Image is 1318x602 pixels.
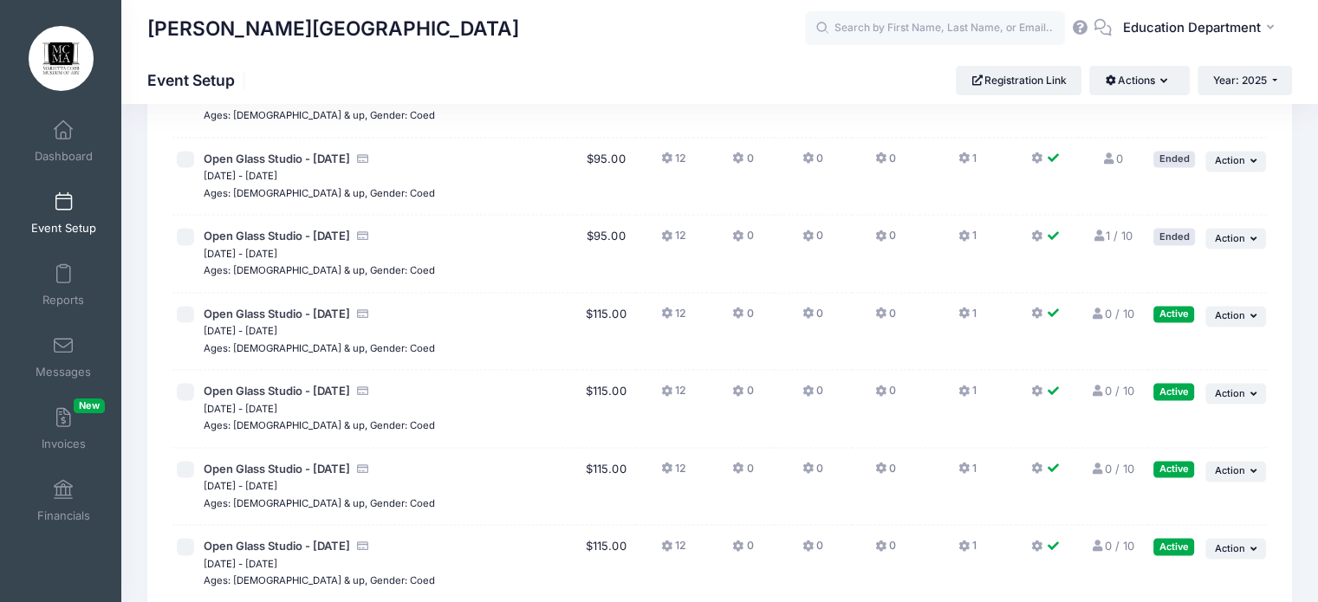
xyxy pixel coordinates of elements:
[1215,387,1245,399] span: Action
[805,11,1065,46] input: Search by First Name, Last Name, or Email...
[1090,384,1133,398] a: 0 / 10
[875,228,896,253] button: 0
[204,480,277,492] small: [DATE] - [DATE]
[36,365,91,379] span: Messages
[204,93,277,105] small: [DATE] - [DATE]
[732,383,753,408] button: 0
[204,384,350,398] span: Open Glass Studio - [DATE]
[660,538,685,563] button: 12
[356,541,370,552] i: Accepting Credit Card Payments
[204,187,435,199] small: Ages: [DEMOGRAPHIC_DATA] & up, Gender: Coed
[1153,306,1194,322] div: Active
[356,230,370,242] i: Accepting Credit Card Payments
[1101,152,1122,165] a: 0
[204,109,435,121] small: Ages: [DEMOGRAPHIC_DATA] & up, Gender: Coed
[1123,18,1261,37] span: Education Department
[956,66,1081,95] a: Registration Link
[147,9,519,49] h1: [PERSON_NAME][GEOGRAPHIC_DATA]
[1205,383,1266,404] button: Action
[204,248,277,260] small: [DATE] - [DATE]
[23,327,105,387] a: Messages
[1153,228,1195,244] div: Ended
[1215,232,1245,244] span: Action
[577,215,634,293] td: $95.00
[660,306,685,331] button: 12
[875,538,896,563] button: 0
[1215,464,1245,476] span: Action
[1198,66,1292,95] button: Year: 2025
[1213,74,1267,87] span: Year: 2025
[577,138,634,216] td: $95.00
[356,153,370,165] i: Accepting Credit Card Payments
[204,497,435,509] small: Ages: [DEMOGRAPHIC_DATA] & up, Gender: Coed
[204,307,350,320] span: Open Glass Studio - [DATE]
[958,228,977,253] button: 1
[23,470,105,531] a: Financials
[204,342,435,354] small: Ages: [DEMOGRAPHIC_DATA] & up, Gender: Coed
[875,461,896,486] button: 0
[732,228,753,253] button: 0
[29,26,94,91] img: Marietta Cobb Museum of Art
[204,325,277,337] small: [DATE] - [DATE]
[204,462,350,476] span: Open Glass Studio - [DATE]
[802,538,823,563] button: 0
[204,403,277,415] small: [DATE] - [DATE]
[732,151,753,176] button: 0
[204,419,435,431] small: Ages: [DEMOGRAPHIC_DATA] & up, Gender: Coed
[204,229,350,243] span: Open Glass Studio - [DATE]
[23,183,105,243] a: Event Setup
[1215,154,1245,166] span: Action
[958,151,977,176] button: 1
[1215,542,1245,554] span: Action
[1112,9,1292,49] button: Education Department
[204,539,350,553] span: Open Glass Studio - [DATE]
[802,306,823,331] button: 0
[1089,66,1189,95] button: Actions
[204,264,435,276] small: Ages: [DEMOGRAPHIC_DATA] & up, Gender: Coed
[577,448,634,526] td: $115.00
[23,398,105,459] a: InvoicesNew
[802,151,823,176] button: 0
[1205,228,1266,249] button: Action
[1205,151,1266,172] button: Action
[356,385,370,397] i: Accepting Credit Card Payments
[31,221,96,236] span: Event Setup
[204,574,435,586] small: Ages: [DEMOGRAPHIC_DATA] & up, Gender: Coed
[147,71,250,89] h1: Event Setup
[1205,306,1266,327] button: Action
[875,306,896,331] button: 0
[660,228,685,253] button: 12
[1205,461,1266,482] button: Action
[37,508,90,523] span: Financials
[35,149,93,164] span: Dashboard
[204,152,350,165] span: Open Glass Studio - [DATE]
[1092,229,1133,243] a: 1 / 10
[23,111,105,172] a: Dashboard
[958,306,977,331] button: 1
[802,383,823,408] button: 0
[732,461,753,486] button: 0
[875,383,896,408] button: 0
[1153,383,1194,399] div: Active
[1090,539,1133,553] a: 0 / 10
[1215,309,1245,321] span: Action
[356,308,370,320] i: Accepting Credit Card Payments
[958,383,977,408] button: 1
[660,461,685,486] button: 12
[577,370,634,448] td: $115.00
[204,170,277,182] small: [DATE] - [DATE]
[356,463,370,475] i: Accepting Credit Card Payments
[42,293,84,307] span: Reports
[802,228,823,253] button: 0
[1205,538,1266,559] button: Action
[958,538,977,563] button: 1
[1153,461,1194,477] div: Active
[577,293,634,371] td: $115.00
[1090,462,1133,476] a: 0 / 10
[1153,538,1194,554] div: Active
[958,461,977,486] button: 1
[875,151,896,176] button: 0
[802,461,823,486] button: 0
[660,383,685,408] button: 12
[732,538,753,563] button: 0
